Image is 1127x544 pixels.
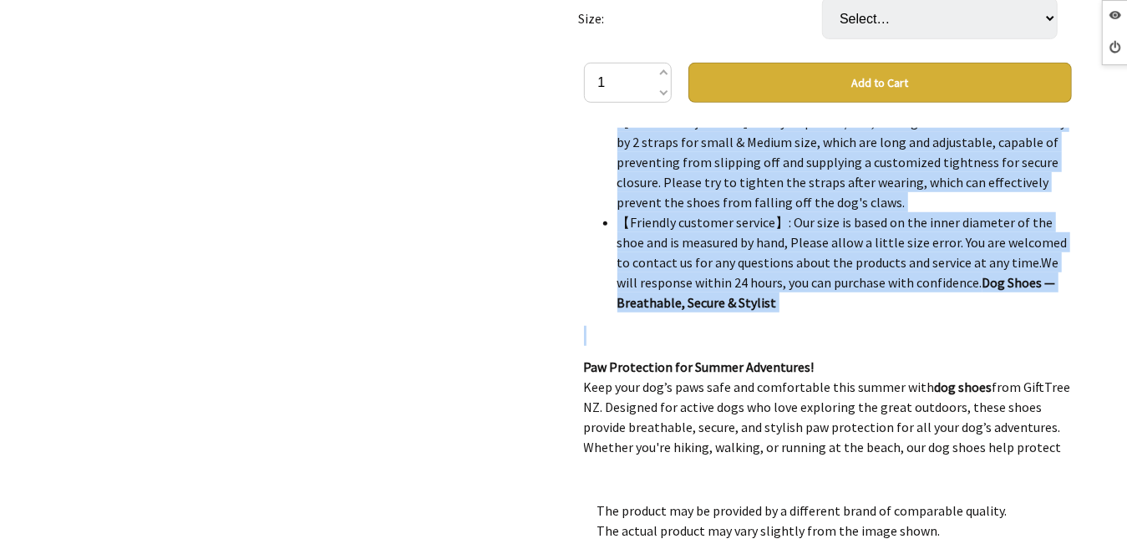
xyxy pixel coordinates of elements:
strong: Paw Protection for Summer Adventures! [584,358,815,375]
strong: dog shoes [935,379,992,395]
p: Keep your dog’s paws safe and comfortable this summer with from GiftTree NZ. Designed for active ... [584,357,1072,497]
li: 【Friendly customer service】: Our size is based on the inner diameter of the shoe and is measured ... [617,212,1072,313]
button: Add to Cart [688,63,1072,103]
p: The product may be provided by a different brand of comparable quality. The actual product may va... [597,501,1058,541]
li: 【Safe and Adjustable】: Easy to put on / off ,the dog shoes are fastened firmly by 2 straps for sm... [617,112,1072,212]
